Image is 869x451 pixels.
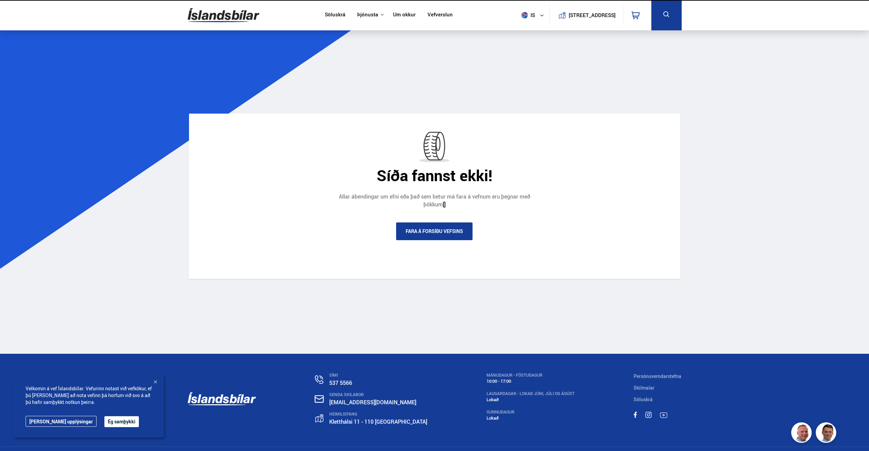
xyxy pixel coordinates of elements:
a: [EMAIL_ADDRESS][DOMAIN_NAME] [329,398,416,406]
a: Vefverslun [428,12,453,19]
div: Lokað [487,397,575,402]
img: n0V2lOsqF3l1V2iz.svg [315,375,323,384]
button: Ég samþykki [104,416,139,427]
img: FbJEzSuNWCJXmdc-.webp [817,423,837,444]
button: is [519,5,549,25]
div: LAUGARDAGAR - Lokað Júni, Júli og Ágúst [487,391,575,396]
button: Þjónusta [357,12,378,18]
div: SENDA SKILABOÐ [329,392,427,397]
img: G0Ugv5HjCgRt.svg [188,4,259,26]
div: SUNNUDAGUR [487,410,575,414]
div: SÍMI [329,373,427,378]
button: [STREET_ADDRESS] [571,12,613,18]
a: Söluskrá [634,396,653,403]
span: is [519,12,536,18]
a: 537 5566 [329,379,352,387]
img: nHj8e-n-aHgjukTg.svg [315,395,324,403]
a: Fara á forsíðu vefsins [396,222,473,240]
span: Velkomin á vef Íslandsbílar. Vefurinn notast við vefkökur, ef þú [PERSON_NAME] að nota vefinn þá ... [26,385,152,406]
img: gp4YpyYFnEr45R34.svg [315,414,323,423]
div: 10:00 - 17:00 [487,379,575,384]
div: HEIMILISFANG [329,412,427,417]
img: svg+xml;base64,PHN2ZyB4bWxucz0iaHR0cDovL3d3dy53My5vcmcvMjAwMC9zdmciIHdpZHRoPSI1MTIiIGhlaWdodD0iNT... [521,12,528,18]
a: Söluskrá [325,12,345,19]
div: Lokað [487,416,575,421]
a: Kletthálsi 11 - 110 [GEOGRAPHIC_DATA] [329,418,427,425]
a: [] [443,201,446,208]
a: [PERSON_NAME] upplýsingar [26,416,97,427]
div: MÁNUDAGUR - FÖSTUDAGUR [487,373,575,378]
a: Persónuverndarstefna [634,373,681,379]
a: Um okkur [393,12,416,19]
a: Skilmalar [634,384,654,391]
div: Allar ábendingar um efni eða það sem betur má fara á vefnum eru þegnar með þökkum [332,193,537,209]
img: siFngHWaQ9KaOqBr.png [792,423,813,444]
a: [STREET_ADDRESS] [553,5,619,25]
div: Síða fannst ekki! [194,166,675,184]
